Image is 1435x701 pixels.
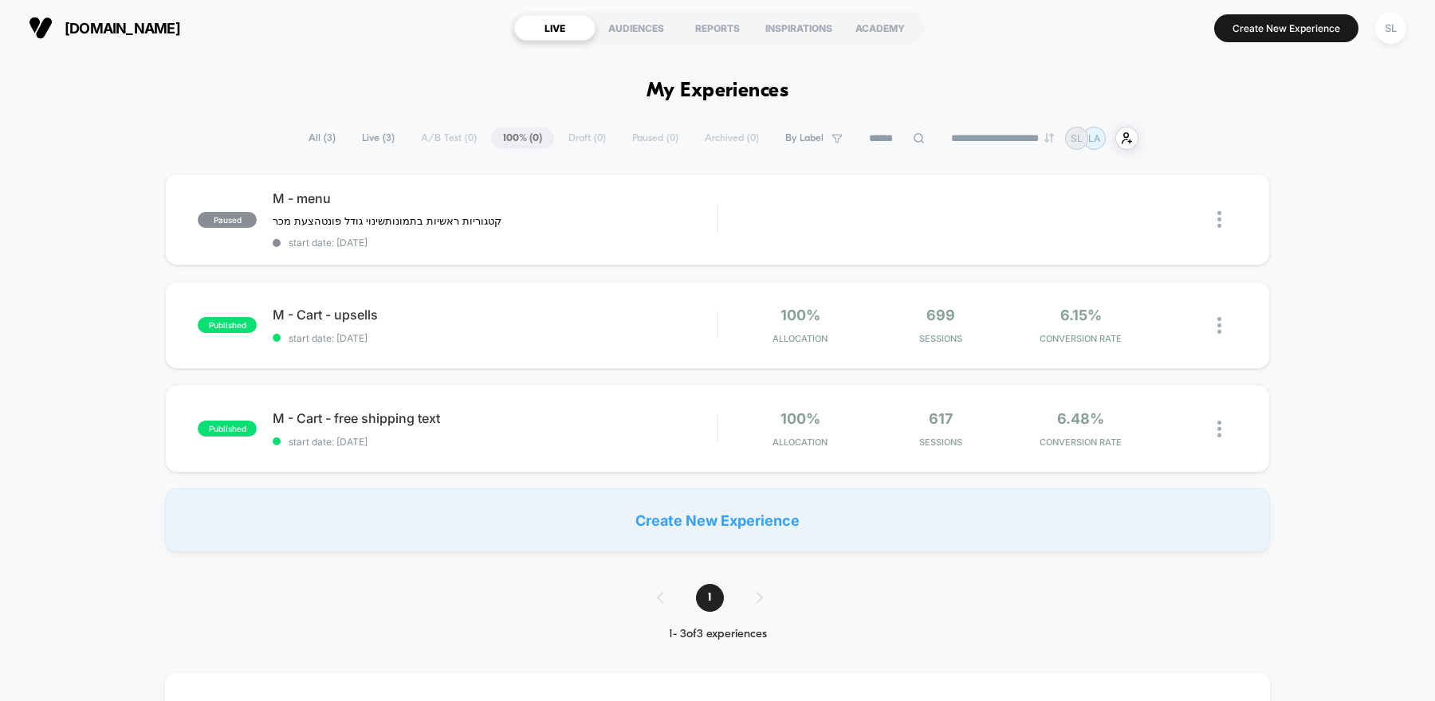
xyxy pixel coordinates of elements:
[29,16,53,40] img: Visually logo
[780,307,820,323] span: 100%
[350,127,407,149] span: Live ( 3 )
[1088,132,1100,144] p: LA
[839,15,921,41] div: ACADEMY
[273,332,717,344] span: start date: [DATE]
[198,317,257,333] span: published
[1370,12,1411,45] button: SL
[1217,421,1221,437] img: close
[758,15,839,41] div: INSPIRATIONS
[773,437,828,448] span: Allocation
[1060,307,1102,323] span: 6.15%
[514,15,596,41] div: LIVE
[1214,14,1358,42] button: Create New Experience
[297,127,348,149] span: All ( 3 )
[1217,211,1221,228] img: close
[198,421,257,437] span: published
[773,333,828,344] span: Allocation
[273,214,501,227] span: קטגוריות ראשיות בתמונותשינוי גודל פונטהצעת מכר
[24,15,185,41] button: [DOMAIN_NAME]
[1217,317,1221,334] img: close
[1071,132,1083,144] p: SL
[641,628,795,641] div: 1 - 3 of 3 experiences
[875,437,1007,448] span: Sessions
[785,132,824,144] span: By Label
[273,190,717,206] span: M - menu
[165,488,1270,552] div: Create New Experience
[1044,133,1054,143] img: end
[596,15,677,41] div: AUDIENCES
[1015,333,1147,344] span: CONVERSION RATE
[696,584,724,612] span: 1
[1057,410,1104,427] span: 6.48%
[198,212,257,228] span: paused
[677,15,758,41] div: REPORTS
[273,436,717,448] span: start date: [DATE]
[780,410,820,427] span: 100%
[273,237,717,249] span: start date: [DATE]
[926,307,955,323] span: 699
[647,80,789,103] h1: My Experiences
[1015,437,1147,448] span: CONVERSION RATE
[1375,13,1406,44] div: SL
[273,307,717,323] span: M - Cart - upsells
[929,410,953,427] span: 617
[273,410,717,426] span: M - Cart - free shipping text
[65,20,180,37] span: [DOMAIN_NAME]
[875,333,1007,344] span: Sessions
